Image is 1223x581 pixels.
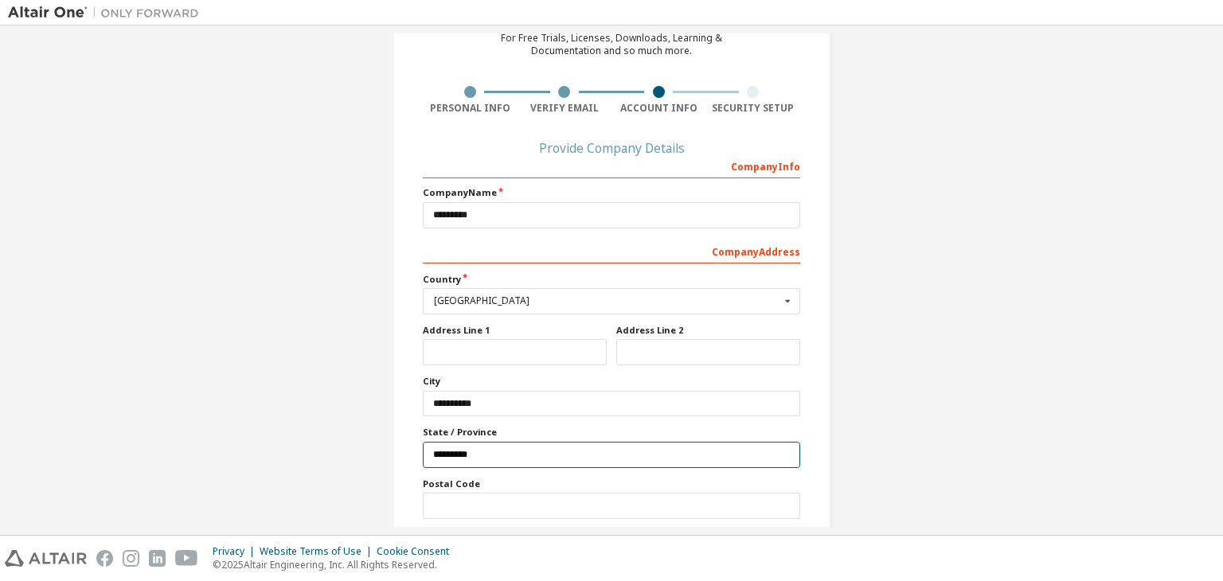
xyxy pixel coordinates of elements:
[423,273,800,286] label: Country
[96,550,113,567] img: facebook.svg
[175,550,198,567] img: youtube.svg
[423,143,800,153] div: Provide Company Details
[423,102,518,115] div: Personal Info
[423,238,800,263] div: Company Address
[260,545,377,558] div: Website Terms of Use
[616,324,800,337] label: Address Line 2
[423,426,800,439] label: State / Province
[423,375,800,388] label: City
[706,102,801,115] div: Security Setup
[423,153,800,178] div: Company Info
[611,102,706,115] div: Account Info
[149,550,166,567] img: linkedin.svg
[377,545,459,558] div: Cookie Consent
[8,5,207,21] img: Altair One
[213,558,459,571] p: © 2025 Altair Engineering, Inc. All Rights Reserved.
[518,102,612,115] div: Verify Email
[5,550,87,567] img: altair_logo.svg
[123,550,139,567] img: instagram.svg
[423,324,607,337] label: Address Line 1
[213,545,260,558] div: Privacy
[501,32,722,57] div: For Free Trials, Licenses, Downloads, Learning & Documentation and so much more.
[434,296,780,306] div: [GEOGRAPHIC_DATA]
[423,186,800,199] label: Company Name
[423,478,800,490] label: Postal Code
